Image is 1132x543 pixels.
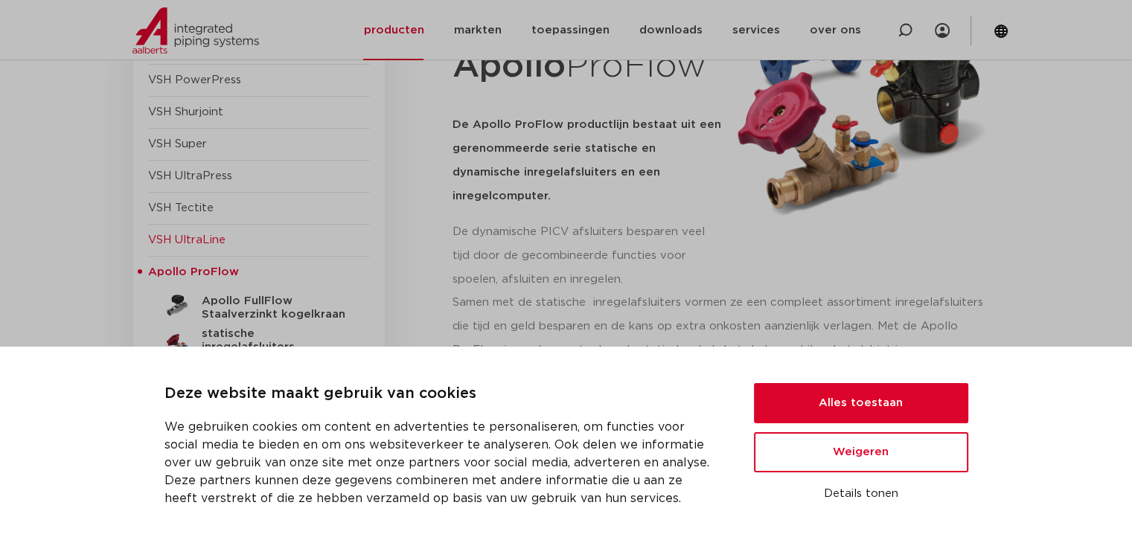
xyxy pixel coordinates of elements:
h1: ProFlow [453,38,722,95]
button: Details tonen [754,481,968,507]
a: VSH Shurjoint [148,106,223,118]
h5: Apollo FullFlow Staalverzinkt kogelkraan [202,295,349,321]
button: Alles toestaan [754,383,968,423]
button: Weigeren [754,432,968,472]
a: VSH Super [148,138,207,150]
p: Deze website maakt gebruik van cookies [164,382,718,406]
a: VSH PowerPress [148,74,241,86]
a: VSH Tectite [148,202,214,213]
span: Apollo ProFlow [148,266,239,277]
p: Samen met de statische inregelafsluiters vormen ze een compleet assortiment inregelafsluiters die... [453,291,1000,386]
a: statische inregelafsluiters (FODRV) [148,321,370,367]
a: VSH UltraPress [148,170,232,181]
h5: De Apollo ProFlow productlijn bestaat uit een gerenommeerde serie statische en dynamische inregel... [453,113,722,208]
strong: Apollo [453,49,566,83]
a: Apollo FullFlow Staalverzinkt kogelkraan [148,289,370,321]
p: We gebruiken cookies om content en advertenties te personaliseren, om functies voor social media ... [164,418,718,507]
a: VSH UltraLine [148,234,226,245]
h5: statische inregelafsluiters (FODRV) [202,327,349,367]
p: De dynamische PICV afsluiters besparen veel tijd door de gecombineerde functies voor spoelen, afs... [453,220,722,292]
